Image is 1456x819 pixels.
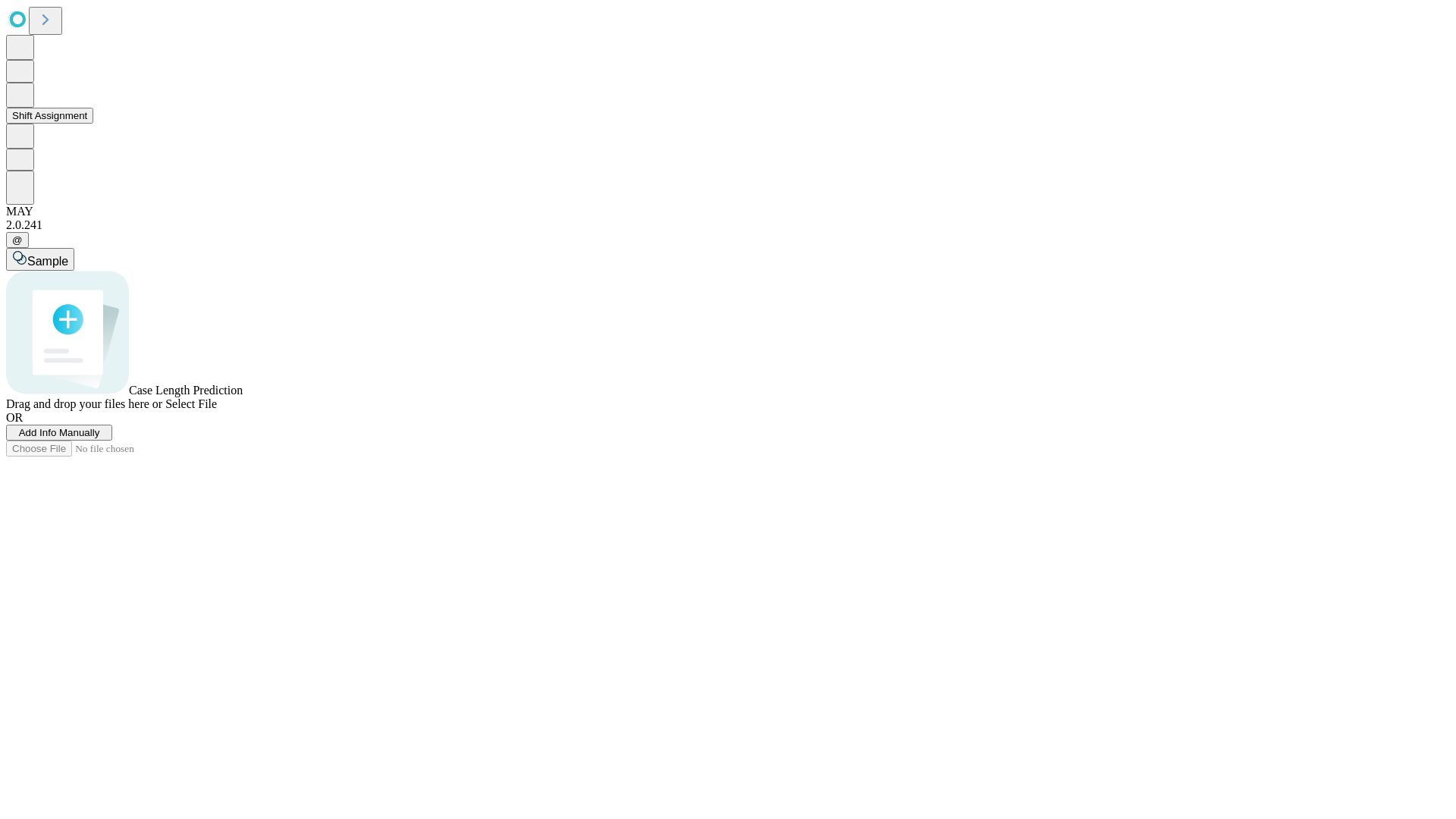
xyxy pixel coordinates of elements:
[6,232,29,248] button: @
[6,218,1450,232] div: 2.0.241
[19,427,100,438] span: Add Info Manually
[6,108,93,124] button: Shift Assignment
[6,411,23,424] span: OR
[6,248,74,271] button: Sample
[6,425,112,441] button: Add Info Manually
[12,234,23,246] span: @
[27,255,68,268] span: Sample
[165,397,217,410] span: Select File
[6,205,1450,218] div: MAY
[129,384,243,397] span: Case Length Prediction
[6,397,162,410] span: Drag and drop your files here or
